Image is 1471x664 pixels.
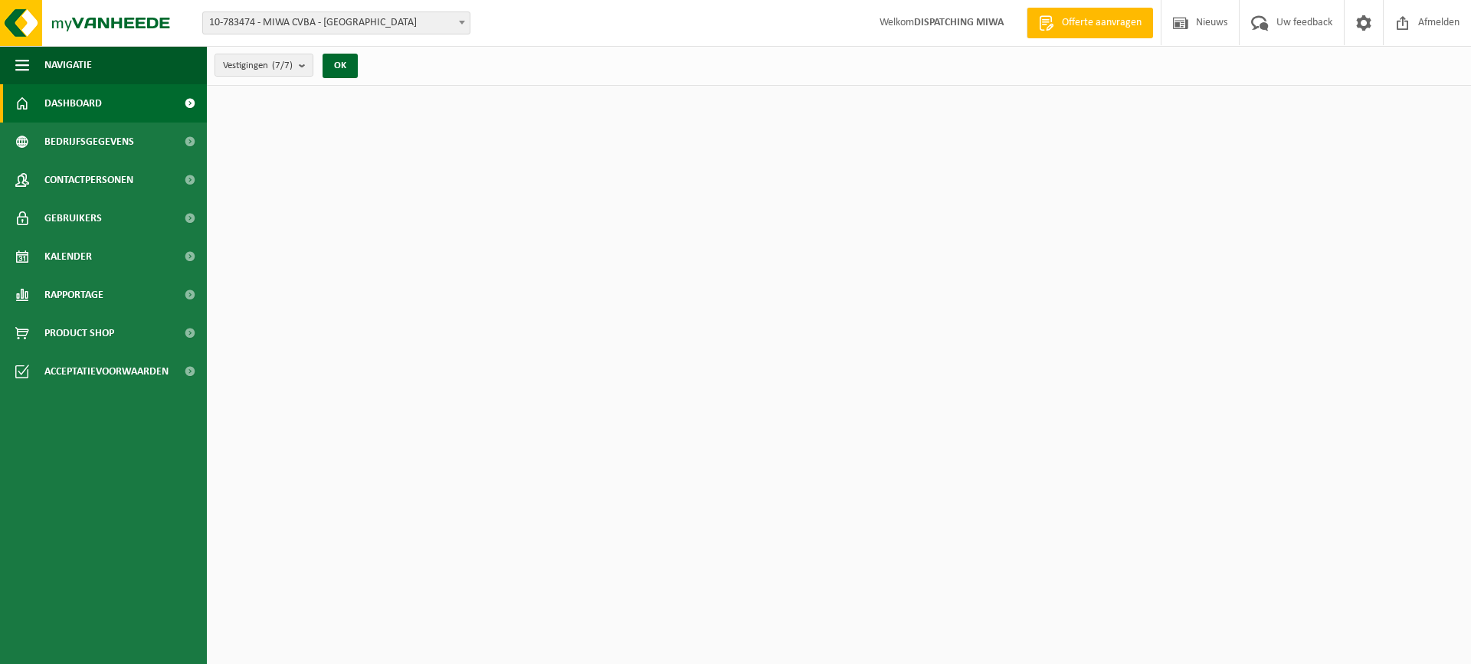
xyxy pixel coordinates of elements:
[914,17,1004,28] strong: DISPATCHING MIWA
[215,54,313,77] button: Vestigingen(7/7)
[44,276,103,314] span: Rapportage
[44,84,102,123] span: Dashboard
[1058,15,1145,31] span: Offerte aanvragen
[44,46,92,84] span: Navigatie
[44,352,169,391] span: Acceptatievoorwaarden
[223,54,293,77] span: Vestigingen
[44,314,114,352] span: Product Shop
[202,11,470,34] span: 10-783474 - MIWA CVBA - SINT-NIKLAAS
[44,161,133,199] span: Contactpersonen
[44,123,134,161] span: Bedrijfsgegevens
[203,12,470,34] span: 10-783474 - MIWA CVBA - SINT-NIKLAAS
[44,237,92,276] span: Kalender
[1027,8,1153,38] a: Offerte aanvragen
[44,199,102,237] span: Gebruikers
[323,54,358,78] button: OK
[272,61,293,70] count: (7/7)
